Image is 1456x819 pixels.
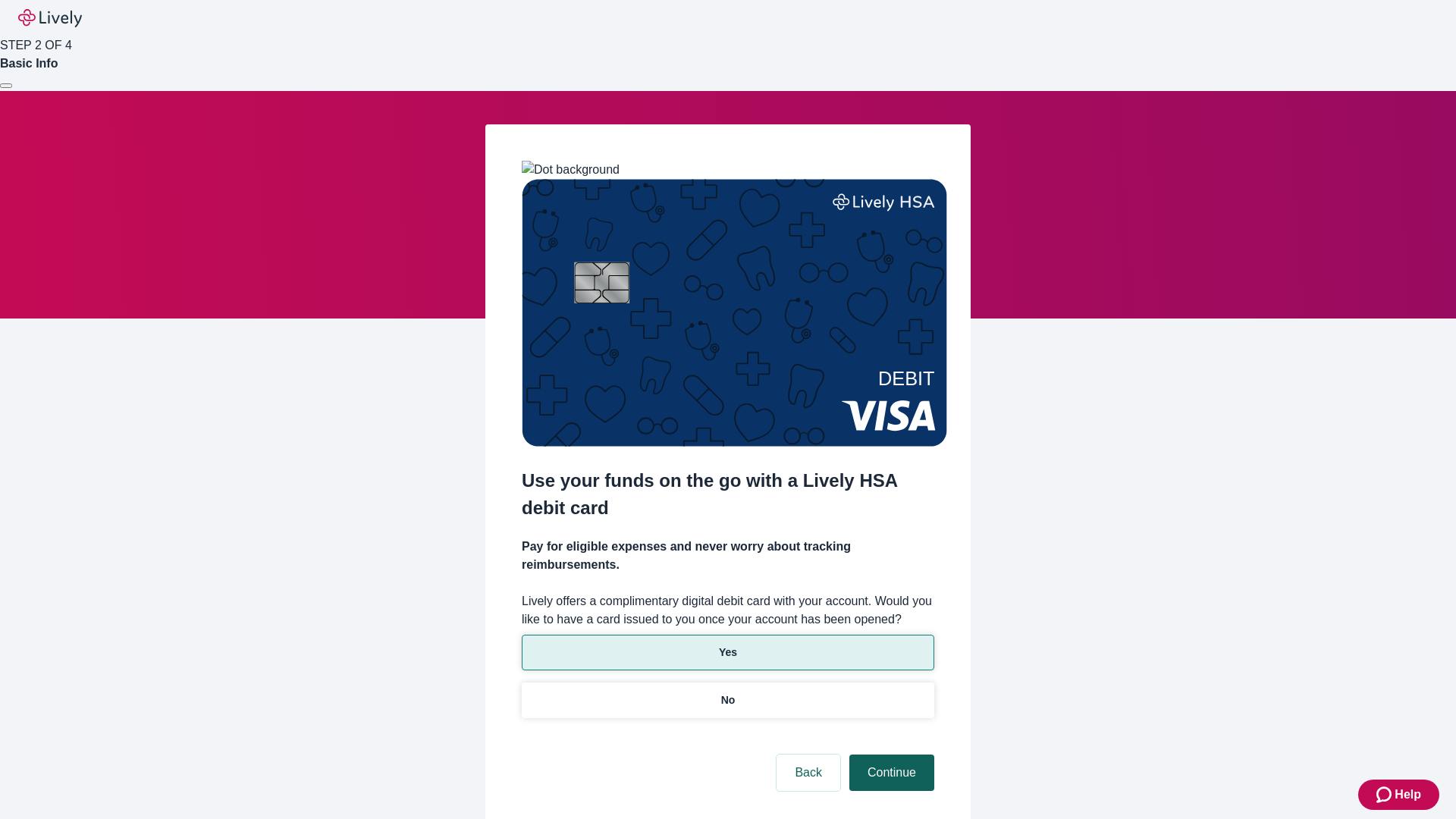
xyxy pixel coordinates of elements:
[522,635,934,670] button: Yes
[522,592,934,629] label: Lively offers a complimentary digital debit card with your account. Would you like to have a card...
[1358,780,1439,810] button: Zendesk support iconHelp
[849,755,934,791] button: Continue
[522,467,934,522] h2: Use your funds on the go with a Lively HSA debit card
[522,682,934,718] button: No
[719,645,737,661] p: Yes
[1395,786,1421,804] span: Help
[522,538,934,574] h4: Pay for eligible expenses and never worry about tracking reimbursements.
[522,161,620,179] img: Dot background
[18,9,82,27] img: Lively
[522,179,947,447] img: Debit card
[721,692,736,708] p: No
[777,755,840,791] button: Back
[1376,786,1395,804] svg: Zendesk support icon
